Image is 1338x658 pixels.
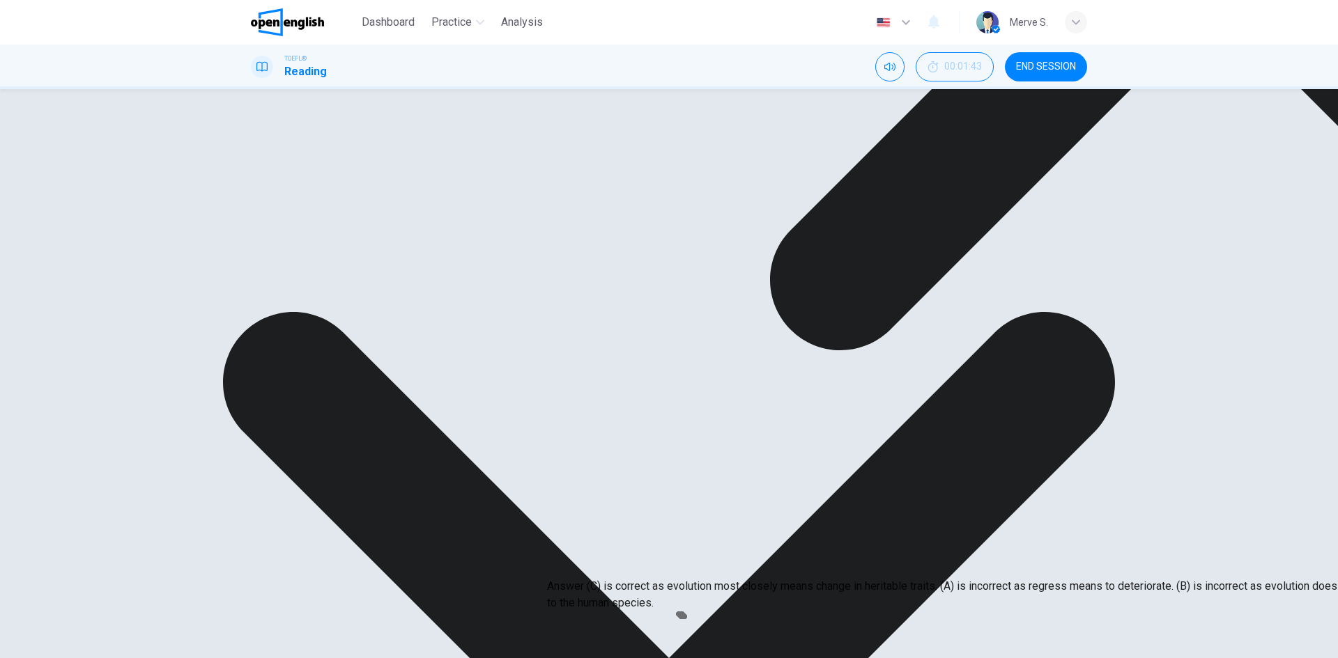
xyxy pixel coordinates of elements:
[431,14,472,31] span: Practice
[916,52,994,81] div: Hide
[875,52,905,81] div: Mute
[501,14,543,31] span: Analysis
[284,63,327,80] h1: Reading
[284,54,307,63] span: TOEFL®
[362,14,415,31] span: Dashboard
[1016,61,1076,72] span: END SESSION
[875,17,892,28] img: en
[251,8,324,36] img: OpenEnglish logo
[944,61,982,72] span: 00:01:43
[1010,14,1048,31] div: Merve S.
[976,11,999,33] img: Profile picture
